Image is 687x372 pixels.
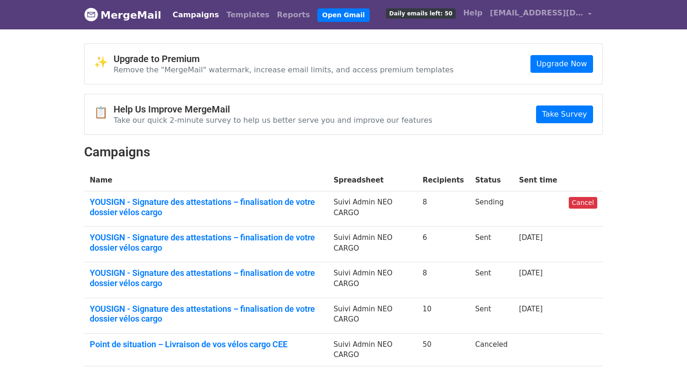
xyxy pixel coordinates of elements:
th: Name [84,169,328,191]
th: Spreadsheet [328,169,417,191]
td: Canceled [470,333,514,366]
a: Reports [273,6,314,24]
td: Suivi Admin NEO CARGO [328,262,417,298]
a: [DATE] [519,269,543,277]
a: Cancel [569,197,597,209]
td: Sent [470,262,514,298]
a: Help [459,4,486,22]
a: Point de situation – Livraison de vos vélos cargo CEE [90,339,322,350]
td: 10 [417,298,470,333]
span: Daily emails left: 50 [386,8,456,19]
a: [DATE] [519,233,543,242]
a: Daily emails left: 50 [382,4,459,22]
th: Recipients [417,169,470,191]
a: Templates [222,6,273,24]
td: 6 [417,227,470,262]
td: Suivi Admin NEO CARGO [328,191,417,227]
th: Status [470,169,514,191]
span: ✨ [94,56,114,69]
h4: Help Us Improve MergeMail [114,104,432,115]
a: Upgrade Now [530,55,593,73]
a: MergeMail [84,5,161,25]
span: 📋 [94,106,114,119]
h2: Campaigns [84,144,603,160]
a: YOUSIGN - Signature des attestations – finalisation de votre dossier vélos cargo [90,304,322,324]
a: Campaigns [169,6,222,24]
td: 50 [417,333,470,366]
a: Take Survey [536,105,593,123]
td: 8 [417,191,470,227]
td: 8 [417,262,470,298]
td: Suivi Admin NEO CARGO [328,227,417,262]
span: [EMAIL_ADDRESS][DOMAIN_NAME] [490,7,583,19]
td: Suivi Admin NEO CARGO [328,298,417,333]
td: Sent [470,298,514,333]
a: [DATE] [519,305,543,313]
td: Suivi Admin NEO CARGO [328,333,417,366]
a: YOUSIGN - Signature des attestations – finalisation de votre dossier vélos cargo [90,268,322,288]
a: Open Gmail [317,8,369,22]
td: Sending [470,191,514,227]
td: Sent [470,227,514,262]
h4: Upgrade to Premium [114,53,454,64]
a: YOUSIGN - Signature des attestations – finalisation de votre dossier vélos cargo [90,197,322,217]
a: YOUSIGN - Signature des attestations – finalisation de votre dossier vélos cargo [90,232,322,253]
a: [EMAIL_ADDRESS][DOMAIN_NAME] [486,4,595,26]
img: MergeMail logo [84,7,98,21]
p: Remove the "MergeMail" watermark, increase email limits, and access premium templates [114,65,454,75]
p: Take our quick 2-minute survey to help us better serve you and improve our features [114,115,432,125]
th: Sent time [513,169,563,191]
